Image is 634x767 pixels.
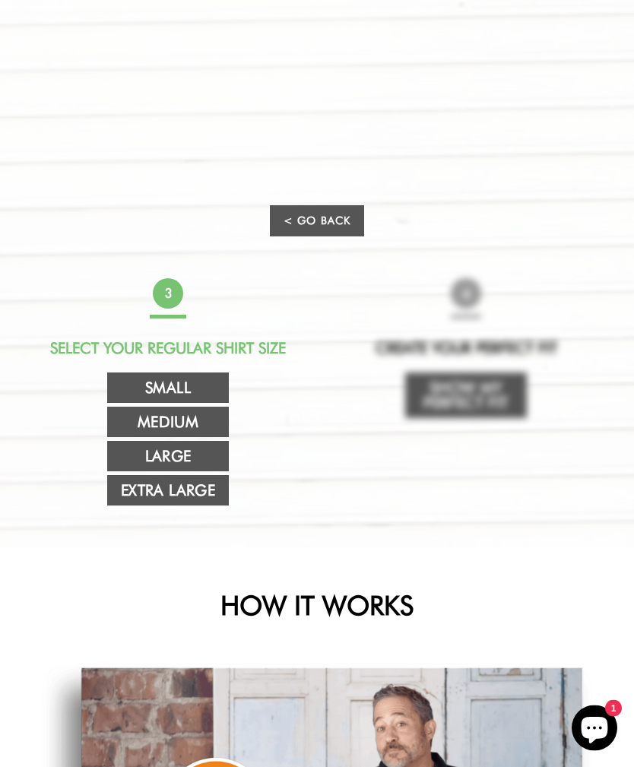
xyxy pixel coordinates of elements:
[107,407,229,438] a: Medium
[567,705,622,755] inbox-online-store-chat: Shopify online store chat
[42,590,592,622] h2: HOW IT WORKS
[107,442,229,472] a: Large
[107,476,229,506] a: Extra Large
[19,340,317,358] h2: Select Your Regular Shirt Size
[153,279,183,309] span: 3
[270,206,364,237] a: < Go Back
[107,373,229,404] a: Small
